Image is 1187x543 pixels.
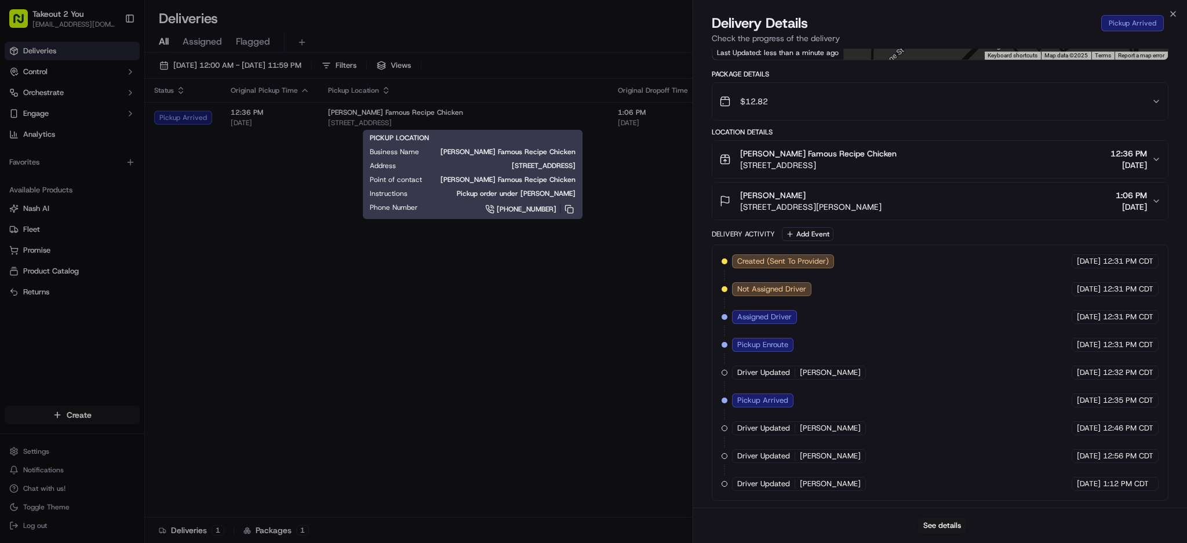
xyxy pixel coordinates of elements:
[1077,340,1101,350] span: [DATE]
[1095,52,1111,59] a: Terms (opens in new tab)
[440,175,576,184] span: [PERSON_NAME] Famous Recipe Chicken
[918,518,966,534] button: See details
[800,479,861,489] span: [PERSON_NAME]
[7,254,93,275] a: 📗Knowledge Base
[800,423,861,433] span: [PERSON_NAME]
[740,159,897,171] span: [STREET_ADDRESS]
[197,114,211,128] button: Start new chat
[737,423,790,433] span: Driver Updated
[93,254,191,275] a: 💻API Documentation
[1077,423,1101,433] span: [DATE]
[1077,312,1101,322] span: [DATE]
[12,111,32,132] img: 1736555255976-a54dd68f-1ca7-489b-9aae-adbdc363a1c4
[82,287,140,296] a: Powered byPylon
[370,161,396,170] span: Address
[740,201,882,213] span: [STREET_ADDRESS][PERSON_NAME]
[782,227,833,241] button: Add Event
[1103,451,1153,461] span: 12:56 PM CDT
[52,122,159,132] div: We're available if you need us!
[712,14,808,32] span: Delivery Details
[180,148,211,162] button: See all
[497,205,556,214] span: [PHONE_NUMBER]
[52,111,190,122] div: Start new chat
[370,133,429,143] span: PICKUP LOCATION
[712,127,1168,137] div: Location Details
[737,312,792,322] span: Assigned Driver
[38,180,42,189] span: •
[737,284,806,294] span: Not Assigned Driver
[45,180,68,189] span: [DATE]
[426,189,576,198] span: Pickup order under [PERSON_NAME]
[988,52,1037,60] button: Keyboard shortcuts
[1103,312,1153,322] span: 12:31 PM CDT
[96,211,100,220] span: •
[1077,395,1101,406] span: [DATE]
[740,189,806,201] span: [PERSON_NAME]
[737,340,788,350] span: Pickup Enroute
[1103,479,1149,489] span: 1:12 PM CDT
[12,200,30,218] img: Liam S.
[370,189,407,198] span: Instructions
[1103,423,1153,433] span: 12:46 PM CDT
[1103,340,1153,350] span: 12:31 PM CDT
[737,395,788,406] span: Pickup Arrived
[737,367,790,378] span: Driver Updated
[12,46,211,65] p: Welcome 👋
[12,151,78,160] div: Past conversations
[23,259,89,271] span: Knowledge Base
[1118,52,1164,59] a: Report a map error
[30,75,209,87] input: Got a question? Start typing here...
[800,451,861,461] span: [PERSON_NAME]
[1077,451,1101,461] span: [DATE]
[1044,52,1088,59] span: Map data ©2025
[1077,479,1101,489] span: [DATE]
[737,479,790,489] span: Driver Updated
[712,83,1168,120] button: $12.82
[23,212,32,221] img: 1736555255976-a54dd68f-1ca7-489b-9aae-adbdc363a1c4
[115,287,140,296] span: Pylon
[737,451,790,461] span: Driver Updated
[103,211,126,220] span: [DATE]
[414,161,576,170] span: [STREET_ADDRESS]
[1110,159,1147,171] span: [DATE]
[1077,256,1101,267] span: [DATE]
[712,70,1168,79] div: Package Details
[12,260,21,269] div: 📗
[712,229,775,239] div: Delivery Activity
[12,12,35,35] img: Nash
[370,147,419,156] span: Business Name
[370,175,422,184] span: Point of contact
[712,141,1168,178] button: [PERSON_NAME] Famous Recipe Chicken[STREET_ADDRESS]12:36 PM[DATE]
[24,111,45,132] img: 5e9a9d7314ff4150bce227a61376b483.jpg
[36,211,94,220] span: [PERSON_NAME]
[110,259,186,271] span: API Documentation
[1077,367,1101,378] span: [DATE]
[1110,148,1147,159] span: 12:36 PM
[438,147,576,156] span: [PERSON_NAME] Famous Recipe Chicken
[800,367,861,378] span: [PERSON_NAME]
[1116,189,1147,201] span: 1:06 PM
[436,203,576,216] a: [PHONE_NUMBER]
[1103,256,1153,267] span: 12:31 PM CDT
[712,183,1168,220] button: [PERSON_NAME][STREET_ADDRESS][PERSON_NAME]1:06 PM[DATE]
[712,32,1168,44] p: Check the progress of the delivery
[370,203,418,212] span: Phone Number
[1116,201,1147,213] span: [DATE]
[1103,367,1153,378] span: 12:32 PM CDT
[98,260,107,269] div: 💻
[740,96,768,107] span: $12.82
[1103,395,1153,406] span: 12:35 PM CDT
[1077,284,1101,294] span: [DATE]
[1103,284,1153,294] span: 12:31 PM CDT
[712,45,844,60] div: Last Updated: less than a minute ago
[737,256,829,267] span: Created (Sent To Provider)
[740,148,897,159] span: [PERSON_NAME] Famous Recipe Chicken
